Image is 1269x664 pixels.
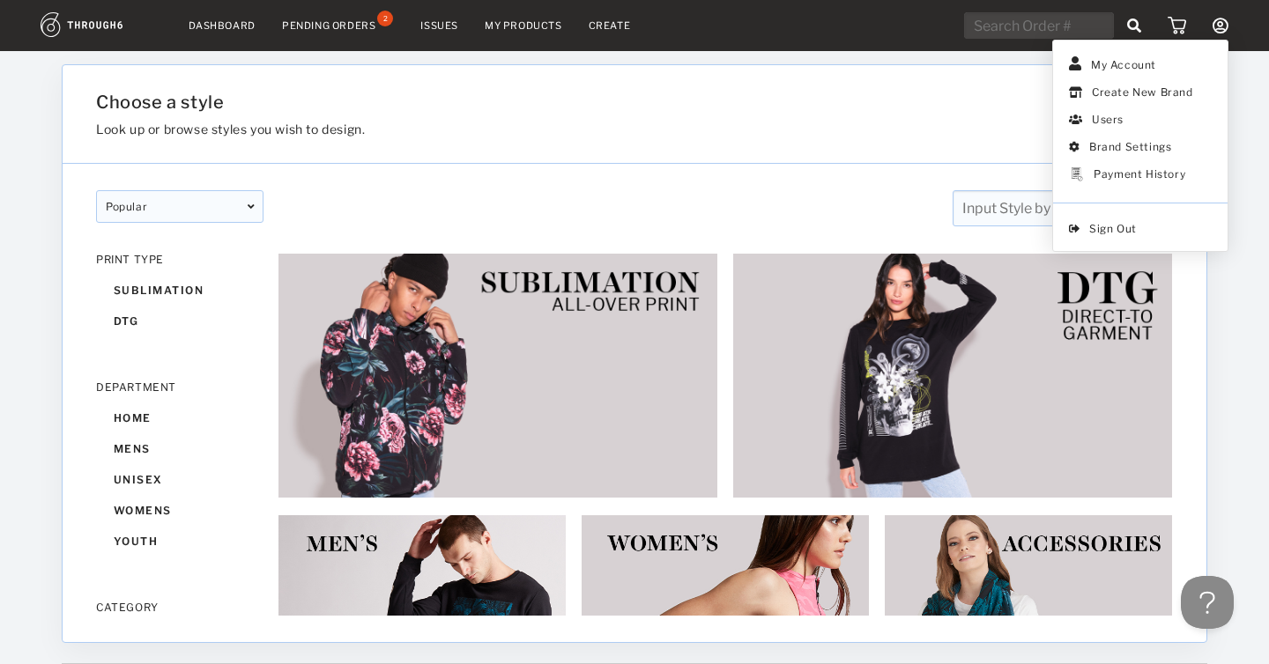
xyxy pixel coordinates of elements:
div: unisex [96,464,263,495]
a: My Account [1062,49,1219,78]
div: DEPARTMENT [96,380,263,394]
a: Users [1062,106,1219,133]
h3: Look up or browse styles you wish to design. [96,122,991,136]
input: Input Style by Name or ID [953,190,1173,226]
img: logo.1c10ca64.svg [41,12,162,37]
a: Create New Brand [1062,78,1219,106]
div: PRINT TYPE [96,253,263,266]
iframe: Toggle Customer Support [1181,576,1234,629]
div: popular [96,190,263,223]
a: Dashboard [189,19,256,32]
div: mens [96,433,263,464]
img: 6ec95eaf-68e2-44b2-82ac-2cbc46e75c33.jpg [278,253,718,498]
div: Pending Orders [282,19,375,32]
div: youth [96,526,263,557]
div: CATEGORY [96,601,263,614]
a: Brand Settings [1062,133,1219,160]
div: dtg [96,306,263,336]
img: icon_cart.dab5cea1.svg [1168,17,1186,34]
span: Sign Out [1062,215,1219,242]
div: womens [96,495,263,526]
div: Payment History [1094,167,1185,184]
a: My Products [485,19,562,32]
div: home [96,402,263,433]
a: Create [589,19,631,32]
input: Search Order # [964,12,1114,39]
div: sublimation [96,275,263,306]
div: 2 [377,11,393,26]
img: icon_payments.148627ae.png [1072,167,1083,181]
a: Payment History [1062,160,1219,191]
img: 2e253fe2-a06e-4c8d-8f72-5695abdd75b9.jpg [732,253,1173,498]
h1: Choose a style [96,92,991,113]
a: Issues [420,19,458,32]
a: Pending Orders2 [282,18,394,33]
